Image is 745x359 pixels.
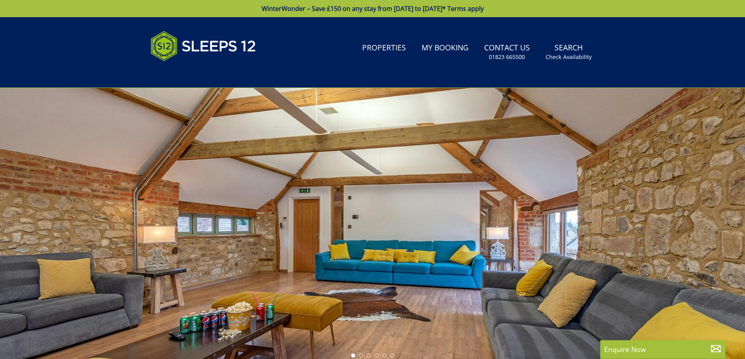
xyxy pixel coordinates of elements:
[481,39,533,65] a: Contact Us01823 665500
[604,344,722,354] p: Enquire Now
[546,53,592,61] small: Check Availability
[359,39,409,57] a: Properties
[147,70,229,77] iframe: Customer reviews powered by Trustpilot
[489,53,525,61] small: 01823 665500
[418,39,472,57] a: My Booking
[151,27,256,66] img: Sleeps 12
[542,39,595,65] a: SearchCheck Availability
